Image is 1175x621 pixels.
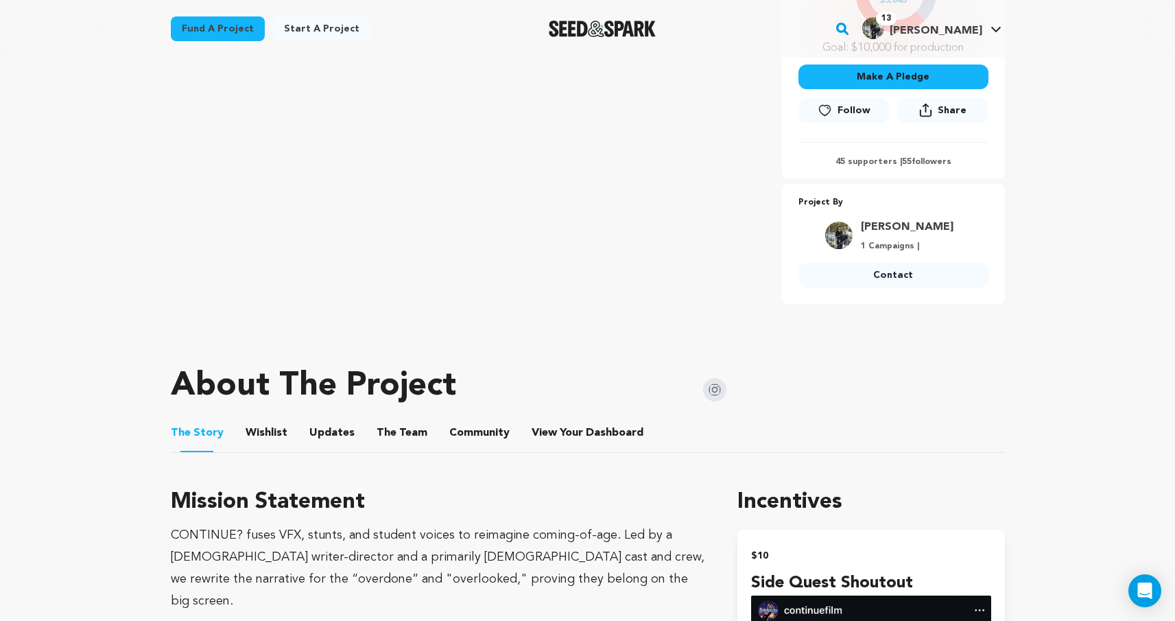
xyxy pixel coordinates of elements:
p: 1 Campaigns | [861,241,953,252]
p: Project By [798,195,988,211]
span: Mitchell J.'s Profile [859,14,1004,43]
img: Seed&Spark Logo Dark Mode [549,21,656,37]
button: Share [897,97,988,123]
span: Wishlist [246,425,287,441]
img: Seed&Spark Instagram Icon [703,378,726,401]
h4: Side Quest Shoutout [751,571,990,596]
img: f4ccdf9bf7498b3a.jpg [825,222,853,249]
a: Mitchell J.'s Profile [859,14,1004,39]
span: The [171,425,191,441]
span: Dashboard [586,425,643,441]
div: Open Intercom Messenger [1128,574,1161,607]
h3: Mission Statement [171,486,705,519]
span: Follow [838,104,870,117]
span: Share [938,104,966,117]
p: 45 supporters | followers [798,156,988,167]
h2: $10 [751,546,990,565]
span: 13 [876,12,897,25]
span: 55 [902,158,912,166]
a: ViewYourDashboard [532,425,646,441]
span: Your [532,425,646,441]
span: [PERSON_NAME] [890,25,982,36]
h1: About The Project [171,370,456,403]
h1: Incentives [737,486,1004,519]
div: CONTINUE? fuses VFX, stunts, and student voices to reimagine coming-of-age. Led by a [DEMOGRAPHIC... [171,524,705,612]
button: Make A Pledge [798,65,988,89]
a: Start a project [273,16,370,41]
img: f4ccdf9bf7498b3a.jpg [862,17,884,39]
span: Story [171,425,224,441]
a: Goto Mitchell Jung profile [861,219,953,235]
a: Fund a project [171,16,265,41]
span: Community [449,425,510,441]
button: Follow [798,98,889,123]
div: Mitchell J.'s Profile [862,17,982,39]
span: Team [377,425,427,441]
span: Updates [309,425,355,441]
span: Share [897,97,988,128]
a: Contact [798,263,988,288]
span: The [377,425,396,441]
a: Seed&Spark Homepage [549,21,656,37]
